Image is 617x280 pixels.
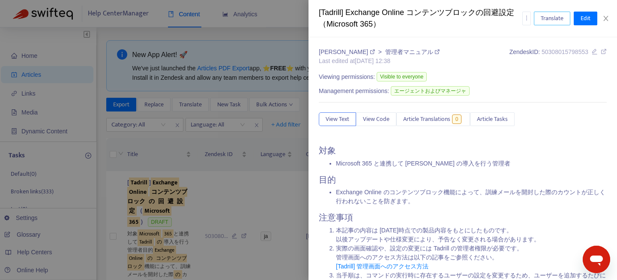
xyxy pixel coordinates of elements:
[396,112,470,126] button: Article Translations0
[356,112,396,126] button: View Code
[319,72,375,81] span: Viewing permissions:
[391,86,470,96] span: エージェントおよびマネージャ
[319,7,522,30] div: [Tadrill] Exchange Online コンテンツブロックの回避設定（Microsoft 365）
[602,15,609,22] span: close
[319,212,607,223] h2: 注意事項
[541,14,563,23] span: Translate
[363,114,389,124] span: View Code
[326,114,349,124] span: View Text
[336,159,607,168] li: Microsoft 365 と連携して [PERSON_NAME] の導入を行う管理者
[336,226,607,244] li: 本記事の内容は [DATE]時点での製品内容をもとにしたものです。 以後アップデートや仕様変更により、予告なく変更される場合があります。
[477,114,508,124] span: Article Tasks
[336,244,607,271] li: 実際の画面確認や、設定の変更には Tadrill の管理者権限が必要です。 管理画面へのアクセス方法は以下の記事をご参照ください。
[509,48,607,66] div: Zendesk ID:
[583,246,610,273] iframe: 開啟傳訊視窗按鈕
[581,14,590,23] span: Edit
[385,48,440,55] a: 管理者マニュアル
[319,48,377,55] a: [PERSON_NAME]
[319,145,607,156] h2: 対象
[319,112,356,126] button: View Text
[534,12,570,25] button: Translate
[319,175,607,185] h2: 目的
[470,112,515,126] button: Article Tasks
[403,114,450,124] span: Article Translations
[319,48,440,57] div: >
[319,57,440,66] div: Last edited at [DATE] 12:38
[522,12,531,25] button: more
[524,15,530,21] span: more
[377,72,427,81] span: Visible to everyone
[336,263,428,270] a: [Tadrill] 管理画面へのアクセス方法
[336,188,607,206] li: Exchange Online のコンテンツブロック機能によって、訓練メールを開封した際のカウントが正しく行われないことを防ぎます。
[600,15,612,23] button: Close
[542,48,588,55] span: 50308015798553
[574,12,597,25] button: Edit
[452,114,462,124] span: 0
[319,87,389,96] span: Management permissions:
